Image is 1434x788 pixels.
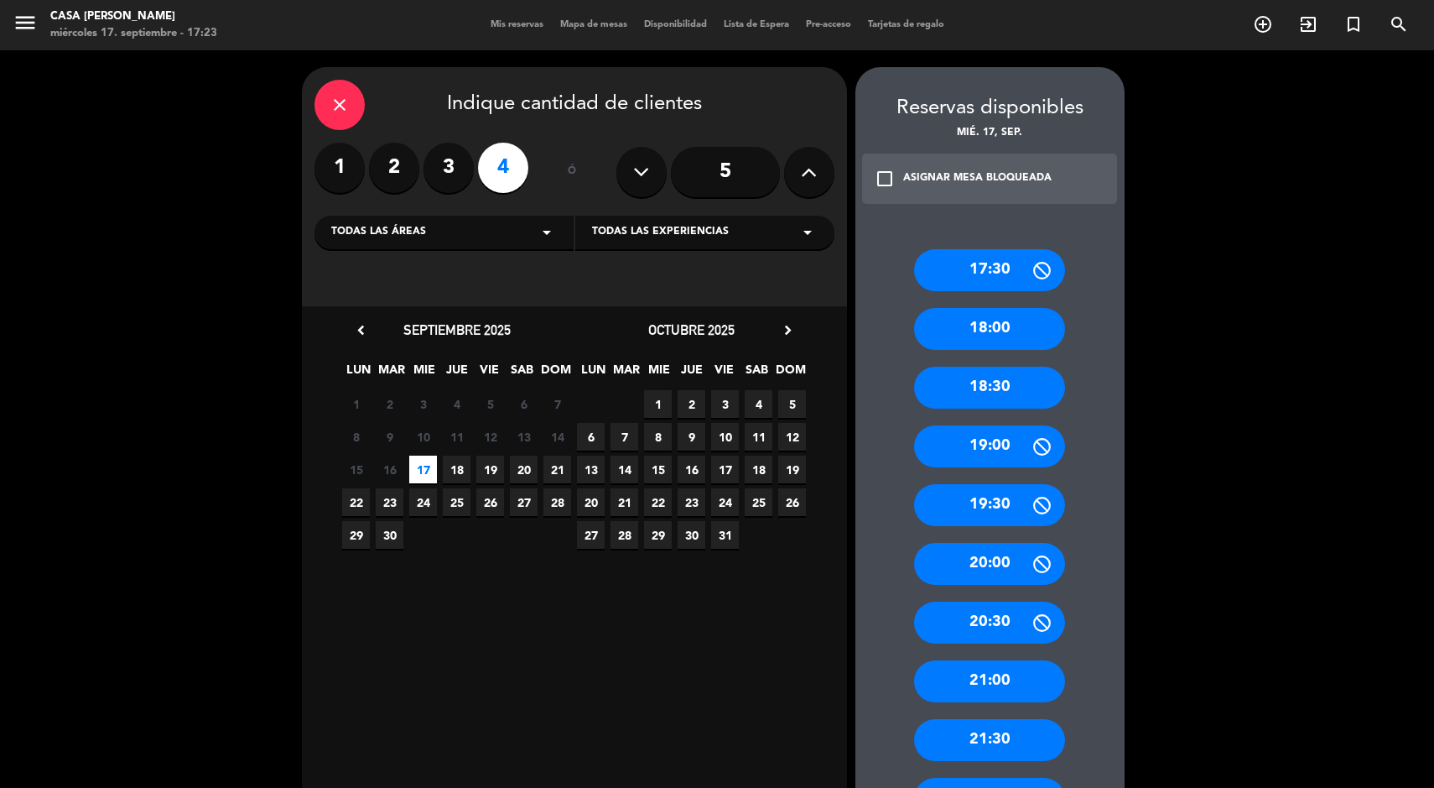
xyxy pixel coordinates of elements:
span: 6 [510,390,538,418]
div: ó [545,143,600,201]
div: 19:00 [914,425,1065,467]
span: 18 [745,456,772,483]
span: 4 [745,390,772,418]
span: 26 [778,488,806,516]
span: octubre 2025 [648,321,735,338]
span: 29 [342,521,370,549]
span: LUN [345,360,372,388]
div: 20:30 [914,602,1065,644]
span: 21 [543,456,571,483]
span: VIE [475,360,503,388]
span: 24 [711,488,739,516]
div: mié. 17, sep. [855,125,1125,142]
span: 12 [476,423,504,451]
span: 8 [644,423,672,451]
span: 10 [409,423,437,451]
i: add_circle_outline [1253,14,1273,34]
span: MAR [377,360,405,388]
span: Todas las experiencias [592,224,729,241]
span: 28 [610,521,638,549]
div: 20:00 [914,543,1065,585]
span: 2 [376,390,403,418]
span: 16 [376,456,403,483]
div: ASIGNAR MESA BLOQUEADA [903,170,1052,187]
span: 20 [510,456,538,483]
span: Pre-acceso [798,20,860,29]
span: 5 [476,390,504,418]
span: 9 [678,423,705,451]
div: miércoles 17. septiembre - 17:23 [50,25,217,42]
span: SAB [508,360,536,388]
div: 18:30 [914,367,1065,409]
span: DOM [776,360,803,388]
span: 25 [745,488,772,516]
span: JUE [443,360,470,388]
label: 2 [369,143,419,193]
span: JUE [678,360,705,388]
i: chevron_left [352,321,370,339]
div: Reservas disponibles [855,92,1125,125]
span: Lista de Espera [715,20,798,29]
span: Disponibilidad [636,20,715,29]
span: 27 [510,488,538,516]
span: 3 [409,390,437,418]
div: 18:00 [914,308,1065,350]
span: 6 [577,423,605,451]
span: septiembre 2025 [403,321,511,338]
div: Indique cantidad de clientes [314,80,834,130]
div: 17:30 [914,249,1065,291]
i: turned_in_not [1343,14,1364,34]
i: chevron_right [779,321,797,339]
span: 9 [376,423,403,451]
span: DOM [541,360,569,388]
span: 1 [342,390,370,418]
i: arrow_drop_down [798,222,818,243]
span: 1 [644,390,672,418]
span: 27 [577,521,605,549]
i: search [1389,14,1409,34]
span: 8 [342,423,370,451]
label: 1 [314,143,365,193]
span: Mapa de mesas [552,20,636,29]
div: Casa [PERSON_NAME] [50,8,217,25]
button: menu [13,10,38,41]
span: 13 [510,423,538,451]
span: 7 [543,390,571,418]
i: arrow_drop_down [537,222,557,243]
span: 14 [610,456,638,483]
span: 3 [711,390,739,418]
span: 22 [644,488,672,516]
span: Todas las áreas [331,224,426,241]
span: Tarjetas de regalo [860,20,953,29]
i: check_box_outline_blank [875,169,895,189]
div: 21:00 [914,660,1065,702]
span: 16 [678,456,705,483]
span: MIE [645,360,673,388]
span: VIE [710,360,738,388]
span: 11 [443,423,470,451]
span: 20 [577,488,605,516]
span: 17 [409,456,437,483]
span: 31 [711,521,739,549]
span: 15 [644,456,672,483]
span: 17 [711,456,739,483]
span: 30 [678,521,705,549]
label: 3 [423,143,474,193]
label: 4 [478,143,528,193]
span: 23 [376,488,403,516]
i: menu [13,10,38,35]
span: 22 [342,488,370,516]
span: 28 [543,488,571,516]
span: 19 [778,456,806,483]
span: 30 [376,521,403,549]
span: 2 [678,390,705,418]
div: 21:30 [914,719,1065,761]
span: Mis reservas [482,20,552,29]
span: 29 [644,521,672,549]
span: MIE [410,360,438,388]
span: 13 [577,456,605,483]
span: 12 [778,423,806,451]
i: close [330,95,350,115]
div: 19:30 [914,484,1065,526]
span: LUN [579,360,607,388]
